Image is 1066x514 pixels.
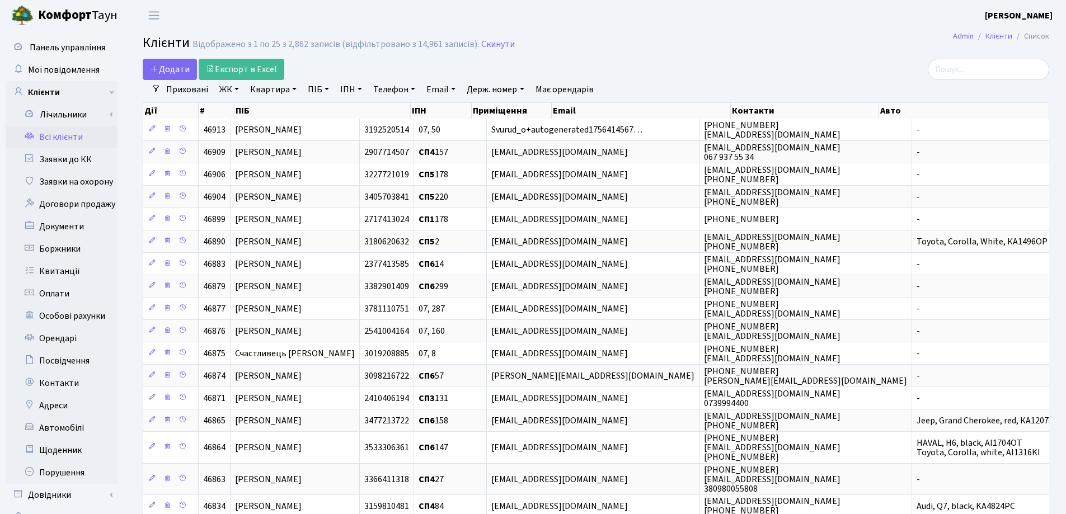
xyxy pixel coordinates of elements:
[235,392,302,404] span: [PERSON_NAME]
[364,325,409,337] span: 2541004164
[203,124,226,136] span: 46913
[917,303,920,315] span: -
[917,280,920,293] span: -
[472,103,552,119] th: Приміщення
[6,260,118,282] a: Квитанції
[491,473,628,485] span: [EMAIL_ADDRESS][DOMAIN_NAME]
[6,327,118,350] a: Орендарі
[235,303,302,315] span: [PERSON_NAME]
[879,103,1049,119] th: Авто
[1012,30,1049,43] li: Список
[419,370,435,382] b: СП6
[491,191,628,203] span: [EMAIL_ADDRESS][DOMAIN_NAME]
[6,238,118,260] a: Боржники
[953,30,974,42] a: Admin
[917,437,1040,459] span: HAVAL, H6, black, AI1704OT Toyota, Corolla, white, AI1316KI
[234,103,411,119] th: ПІБ
[704,253,840,275] span: [EMAIL_ADDRESS][DOMAIN_NAME] [PHONE_NUMBER]
[235,235,302,248] span: [PERSON_NAME]
[917,500,1015,512] span: Audi, Q7, black, KA4824PC
[235,414,302,427] span: [PERSON_NAME]
[419,213,435,225] b: СП1
[364,473,409,485] span: 3366411318
[203,325,226,337] span: 46876
[364,280,409,293] span: 3382901409
[491,146,628,158] span: [EMAIL_ADDRESS][DOMAIN_NAME]
[140,6,168,25] button: Переключити навігацію
[491,303,628,315] span: [EMAIL_ADDRESS][DOMAIN_NAME]
[419,168,435,181] b: СП5
[203,473,226,485] span: 46863
[235,325,302,337] span: [PERSON_NAME]
[6,372,118,394] a: Контакти
[985,30,1012,42] a: Клієнти
[419,258,444,270] span: 14
[491,347,628,360] span: [EMAIL_ADDRESS][DOMAIN_NAME]
[704,213,779,225] span: [PHONE_NUMBER]
[364,441,409,454] span: 3533306361
[531,80,598,99] a: Має орендарів
[364,392,409,404] span: 2410406194
[203,414,226,427] span: 46865
[419,235,435,248] b: СП5
[246,80,301,99] a: Квартира
[704,343,840,365] span: [PHONE_NUMBER] [EMAIL_ADDRESS][DOMAIN_NAME]
[6,193,118,215] a: Договори продажу
[917,235,1048,248] span: Toyota, Corolla, White, КА1496ОР
[364,124,409,136] span: 3192520514
[30,41,105,54] span: Панель управління
[491,124,642,136] span: Svurud_o+autogenerated1756414567…
[235,258,302,270] span: [PERSON_NAME]
[491,168,628,181] span: [EMAIL_ADDRESS][DOMAIN_NAME]
[481,39,515,50] a: Скинути
[704,164,840,186] span: [EMAIL_ADDRESS][DOMAIN_NAME] [PHONE_NUMBER]
[364,303,409,315] span: 3781110751
[491,500,628,512] span: [EMAIL_ADDRESS][DOMAIN_NAME]
[928,59,1049,80] input: Пошук...
[235,473,302,485] span: [PERSON_NAME]
[364,213,409,225] span: 2717413024
[150,63,190,76] span: Додати
[364,146,409,158] span: 2907714507
[917,191,920,203] span: -
[419,392,448,404] span: 131
[731,103,879,119] th: Контакти
[704,119,840,141] span: [PHONE_NUMBER] [EMAIL_ADDRESS][DOMAIN_NAME]
[419,280,448,293] span: 299
[364,168,409,181] span: 3227721019
[917,392,920,404] span: -
[235,280,302,293] span: [PERSON_NAME]
[917,146,920,158] span: -
[917,473,920,485] span: -
[235,347,355,360] span: Счастливець [PERSON_NAME]
[419,473,444,485] span: 27
[917,168,920,181] span: -
[6,36,118,59] a: Панель управління
[419,414,435,427] b: СП6
[203,370,226,382] span: 46874
[303,80,334,99] a: ПІБ
[28,64,100,76] span: Мої повідомлення
[917,258,920,270] span: -
[38,6,92,24] b: Комфорт
[6,305,118,327] a: Особові рахунки
[6,59,118,81] a: Мої повідомлення
[203,191,226,203] span: 46904
[491,370,694,382] span: [PERSON_NAME][EMAIL_ADDRESS][DOMAIN_NAME]
[419,414,448,427] span: 158
[364,500,409,512] span: 3159810481
[235,500,302,512] span: [PERSON_NAME]
[419,235,439,248] span: 2
[235,124,302,136] span: [PERSON_NAME]
[704,410,840,432] span: [EMAIL_ADDRESS][DOMAIN_NAME] [PHONE_NUMBER]
[419,258,435,270] b: СП6
[419,500,435,512] b: СП4
[203,441,226,454] span: 46864
[552,103,730,119] th: Email
[6,171,118,193] a: Заявки на охорону
[364,414,409,427] span: 3477213722
[491,414,628,427] span: [EMAIL_ADDRESS][DOMAIN_NAME]
[235,441,302,454] span: [PERSON_NAME]
[38,6,118,25] span: Таун
[13,103,118,126] a: Лічильники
